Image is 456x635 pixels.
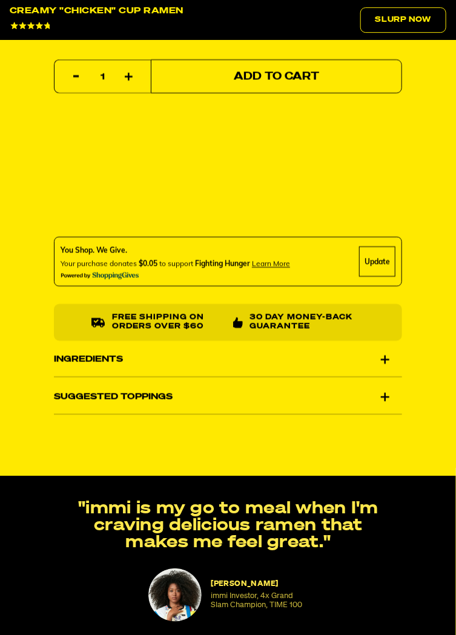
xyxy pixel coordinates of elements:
span: to support [159,259,193,268]
img: Powered By ShoppingGives [61,272,139,280]
a: Slurp Now [360,7,446,33]
span: Fighting Hunger [195,259,250,268]
iframe: Marketing Popup [6,568,174,629]
button: Add to Cart [151,59,402,93]
div: Suggested Toppings [54,380,402,414]
span: 66 Reviews [56,22,93,30]
img: Naomi Osaka [148,568,202,622]
span: [PERSON_NAME] [211,580,279,588]
div: You Shop. We Give. [61,245,290,256]
small: immi Investor, 4x Grand Slam Champion, TIME 100 [211,591,309,610]
p: "immi is my go to meal when I'm craving delicious ramen that makes me feel great." [69,500,388,551]
span: Learn more about donating [252,259,290,268]
input: quantity [62,60,144,94]
span: $0.05 [139,259,157,268]
span: Your purchase donates [61,259,137,268]
div: Update Cause Button [359,246,395,277]
span: Add to Cart [234,71,319,82]
div: Creamy "Chicken" Cup Ramen [10,7,183,15]
p: 30 Day Money-Back Guarantee [250,314,365,331]
p: Free shipping on orders over $60 [112,314,223,331]
div: Ingredients [54,343,402,377]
